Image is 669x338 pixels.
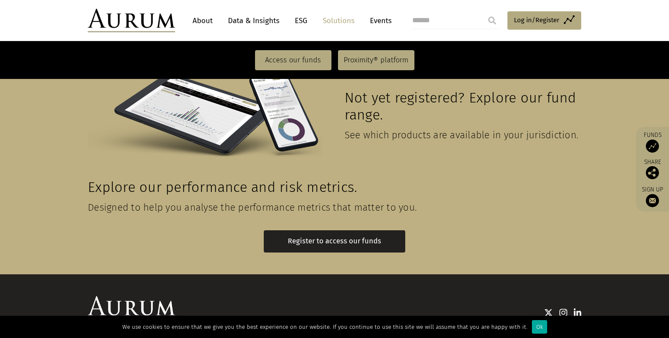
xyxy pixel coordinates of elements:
[646,140,659,153] img: Access Funds
[224,13,284,29] a: Data & Insights
[640,131,665,153] a: Funds
[640,186,665,207] a: Sign up
[640,159,665,179] div: Share
[532,320,547,334] div: Ok
[290,13,312,29] a: ESG
[574,308,582,317] img: Linkedin icon
[318,13,359,29] a: Solutions
[88,179,357,196] span: Explore our performance and risk metrics.
[88,296,175,320] img: Aurum Logo
[88,9,175,32] img: Aurum
[345,89,576,123] span: Not yet registered? Explore our fund range.
[483,12,501,29] input: Submit
[507,11,581,30] a: Log in/Register
[188,13,217,29] a: About
[646,194,659,207] img: Sign up to our newsletter
[255,50,331,70] a: Access our funds
[264,230,405,253] a: Register to access our funds
[338,50,414,70] a: Proximity® platform
[559,308,567,317] img: Instagram icon
[366,13,392,29] a: Events
[345,129,579,141] span: See which products are available in your jurisdiction.
[646,166,659,179] img: Share this post
[544,308,553,317] img: Twitter icon
[88,201,417,213] span: Designed to help you analyse the performance metrics that matter to you.
[514,15,559,25] span: Log in/Register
